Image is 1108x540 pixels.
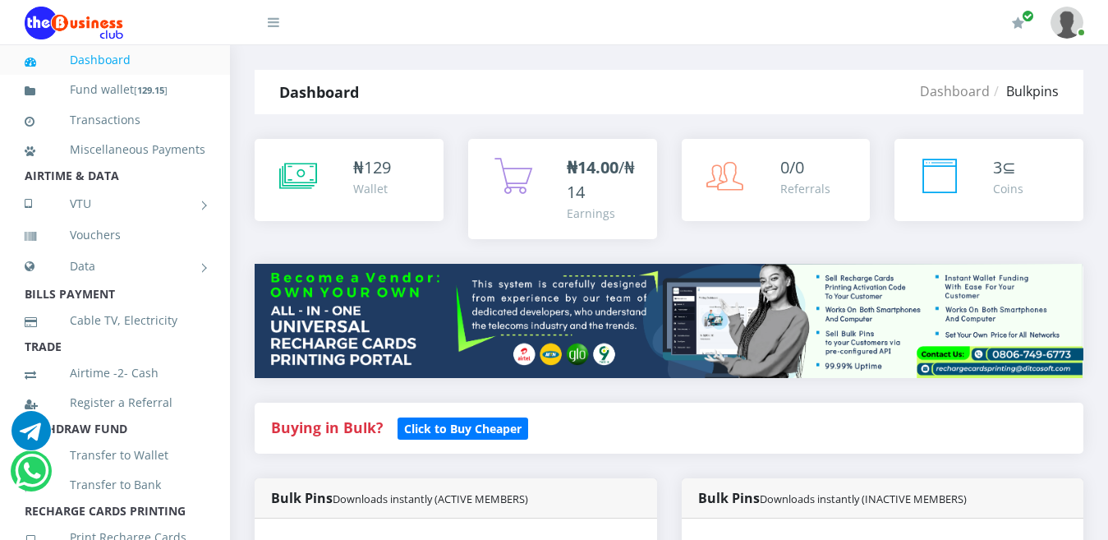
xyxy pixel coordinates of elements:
[25,246,205,287] a: Data
[25,302,205,339] a: Cable TV, Electricity
[698,489,967,507] strong: Bulk Pins
[255,264,1083,377] img: multitenant_rcp.png
[353,155,391,180] div: ₦
[271,489,528,507] strong: Bulk Pins
[25,71,205,109] a: Fund wallet[129.15]
[780,180,830,197] div: Referrals
[25,436,205,474] a: Transfer to Wallet
[279,82,359,102] strong: Dashboard
[137,84,164,96] b: 129.15
[25,131,205,168] a: Miscellaneous Payments
[1012,16,1024,30] i: Renew/Upgrade Subscription
[25,216,205,254] a: Vouchers
[25,183,205,224] a: VTU
[25,7,123,39] img: Logo
[990,81,1059,101] li: Bulkpins
[11,423,51,450] a: Chat for support
[25,101,205,139] a: Transactions
[567,156,618,178] b: ₦14.00
[993,180,1023,197] div: Coins
[993,155,1023,180] div: ⊆
[398,418,528,437] a: Click to Buy Cheaper
[920,82,990,100] a: Dashboard
[364,156,391,178] span: 129
[404,421,522,436] b: Click to Buy Cheaper
[567,156,635,203] span: /₦14
[993,156,1002,178] span: 3
[271,418,383,437] strong: Buying in Bulk?
[1051,7,1083,39] img: User
[25,41,205,79] a: Dashboard
[25,354,205,392] a: Airtime -2- Cash
[255,139,444,221] a: ₦129 Wallet
[25,384,205,422] a: Register a Referral
[780,156,804,178] span: 0/0
[1022,10,1034,22] span: Renew/Upgrade Subscription
[468,139,657,239] a: ₦14.00/₦14 Earnings
[567,205,641,222] div: Earnings
[25,466,205,504] a: Transfer to Bank
[134,84,168,96] small: [ ]
[15,464,48,491] a: Chat for support
[353,180,391,197] div: Wallet
[333,492,528,506] small: Downloads instantly (ACTIVE MEMBERS)
[682,139,871,221] a: 0/0 Referrals
[760,492,967,506] small: Downloads instantly (INACTIVE MEMBERS)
